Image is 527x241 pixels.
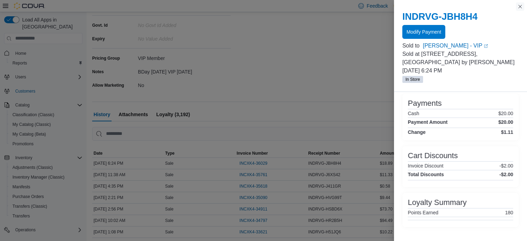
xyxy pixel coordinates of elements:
button: Close this dialog [516,2,524,11]
p: Sold at [STREET_ADDRESS], [GEOGRAPHIC_DATA] by [PERSON_NAME] [402,50,519,67]
h3: Cart Discounts [408,152,458,160]
h6: Points Earned [408,210,438,215]
h4: -$2.00 [499,172,513,177]
p: [DATE] 6:24 PM [402,67,519,75]
h6: Cash [408,111,419,116]
svg: External link [484,44,488,48]
p: 180 [505,210,513,215]
h4: $20.00 [498,119,513,125]
span: In Store [405,76,420,83]
p: -$2.00 [499,163,513,169]
span: Modify Payment [406,28,441,35]
h4: Total Discounts [408,172,444,177]
h2: INDRVG-JBH8H4 [402,11,519,22]
h4: Payment Amount [408,119,448,125]
a: [PERSON_NAME] - VIPExternal link [423,42,519,50]
button: Modify Payment [402,25,445,39]
p: $20.00 [498,111,513,116]
h4: $1.11 [501,129,513,135]
h3: Payments [408,99,442,107]
h3: Loyalty Summary [408,198,467,207]
h4: Change [408,129,425,135]
span: In Store [402,76,423,83]
div: Sold to [402,42,421,50]
h6: Invoice Discount [408,163,443,169]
